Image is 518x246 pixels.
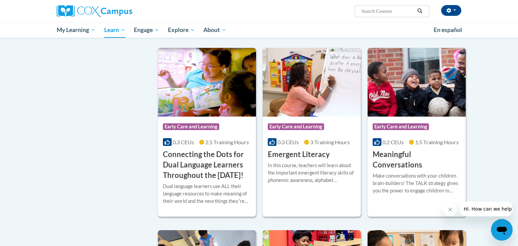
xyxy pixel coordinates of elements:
[129,22,164,38] a: Engage
[368,48,466,117] img: Course Logo
[310,139,350,145] span: 3 Training Hours
[443,203,457,216] iframe: Close message
[57,26,95,34] span: My Learning
[104,26,125,34] span: Learn
[100,22,130,38] a: Learn
[373,149,461,170] h3: Meaningful Conversations
[368,48,466,217] a: Course LogoEarly Care and Learning0.2 CEUs1.5 Training Hours Meaningful ConversationsMake convers...
[268,123,324,130] span: Early Care and Learning
[268,162,356,184] div: In this course, teachers will learn about the important emergent literacy skills of phonemic awar...
[382,139,404,145] span: 0.2 CEUs
[163,149,251,180] h3: Connecting the Dots for Dual Language Learners Throughout the [DATE]!
[263,48,361,117] img: Course Logo
[268,149,330,160] h3: Emergent Literacy
[415,7,425,15] button: Search
[164,22,199,38] a: Explore
[434,26,462,33] span: En español
[173,139,194,145] span: 0.3 CEUs
[57,5,185,17] a: Cox Campus
[361,7,415,15] input: Search Courses
[373,172,461,194] div: Make conversations with your children brain-builders! The TALK strategy gives you the power to en...
[441,5,461,16] button: Account Settings
[168,26,195,34] span: Explore
[57,5,132,17] img: Cox Campus
[415,139,459,145] span: 1.5 Training Hours
[199,22,231,38] a: About
[460,202,513,216] iframe: Message from company
[491,219,513,241] iframe: Button to launch messaging window
[429,23,466,37] a: En español
[203,26,226,34] span: About
[4,5,55,10] span: Hi. How can we help?
[47,22,471,38] div: Main menu
[134,26,159,34] span: Engage
[158,48,256,117] img: Course Logo
[263,48,361,217] a: Course LogoEarly Care and Learning0.3 CEUs3 Training Hours Emergent LiteracyIn this course, teach...
[52,22,100,38] a: My Learning
[163,183,251,205] div: Dual language learners use ALL their language resources to make meaning of their world and the ne...
[205,139,249,145] span: 2.5 Training Hours
[163,123,219,130] span: Early Care and Learning
[373,123,429,130] span: Early Care and Learning
[158,48,256,217] a: Course LogoEarly Care and Learning0.3 CEUs2.5 Training Hours Connecting the Dots for Dual Languag...
[278,139,299,145] span: 0.3 CEUs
